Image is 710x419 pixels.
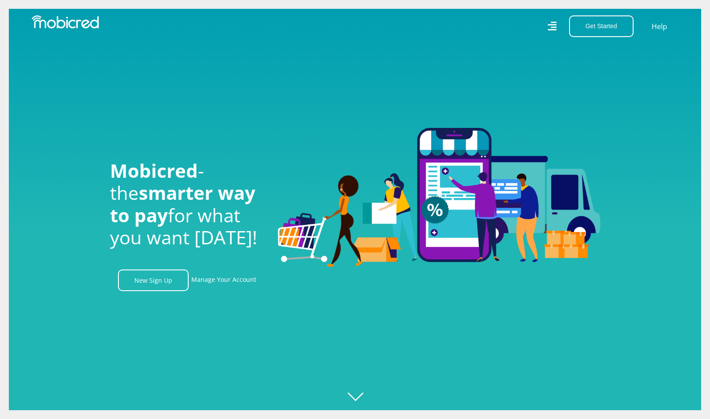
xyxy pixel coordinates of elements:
span: smarter way to pay [110,180,255,227]
span: Mobicred [110,158,198,183]
button: Get Started [569,15,634,37]
img: Welcome to Mobicred [278,128,600,267]
img: Mobicred [32,15,99,29]
a: Manage Your Account [191,269,256,291]
a: Help [651,21,668,32]
h1: - the for what you want [DATE]! [110,160,265,249]
a: New Sign Up [118,269,189,291]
